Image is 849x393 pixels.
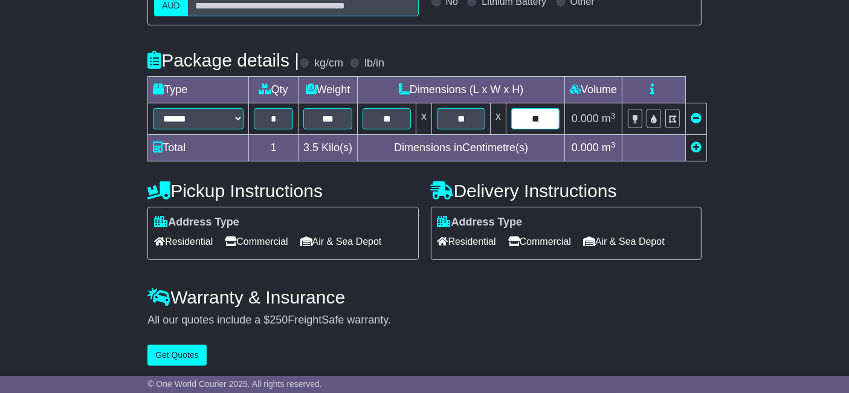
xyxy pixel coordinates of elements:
span: 3.5 [303,141,318,154]
td: Qty [249,77,299,103]
td: Kilo(s) [299,135,358,161]
span: m [602,112,616,125]
h4: Delivery Instructions [431,181,702,201]
span: Commercial [508,232,571,251]
sup: 3 [611,111,616,120]
label: kg/cm [314,57,343,70]
td: x [491,103,506,135]
label: lb/in [364,57,384,70]
td: Weight [299,77,358,103]
a: Add new item [691,141,702,154]
span: Residential [437,232,496,251]
label: Address Type [154,216,239,229]
span: 0.000 [572,141,599,154]
span: Air & Sea Depot [583,232,665,251]
td: Dimensions (L x W x H) [358,77,565,103]
button: Get Quotes [147,345,207,366]
div: All our quotes include a $ FreightSafe warranty. [147,314,702,327]
td: Volume [565,77,622,103]
span: © One World Courier 2025. All rights reserved. [147,379,322,389]
h4: Warranty & Insurance [147,287,702,307]
a: Remove this item [691,112,702,125]
span: Residential [154,232,213,251]
td: Type [148,77,249,103]
h4: Package details | [147,50,299,70]
td: Total [148,135,249,161]
span: Commercial [225,232,288,251]
span: m [602,141,616,154]
td: Dimensions in Centimetre(s) [358,135,565,161]
td: 1 [249,135,299,161]
span: 0.000 [572,112,599,125]
label: Address Type [437,216,523,229]
td: x [416,103,432,135]
sup: 3 [611,140,616,149]
h4: Pickup Instructions [147,181,418,201]
span: 250 [270,314,288,326]
span: Air & Sea Depot [300,232,382,251]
